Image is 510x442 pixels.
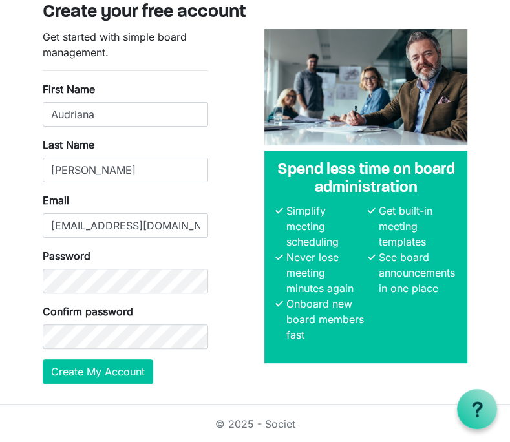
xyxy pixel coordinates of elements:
[282,249,365,296] li: Never lose meeting minutes again
[43,248,90,264] label: Password
[264,29,467,145] img: A photograph of board members sitting at a table
[43,30,187,59] span: Get started with simple board management.
[43,359,153,384] button: Create My Account
[43,304,133,319] label: Confirm password
[43,81,95,97] label: First Name
[43,2,468,24] h3: Create your free account
[215,417,295,430] a: © 2025 - Societ
[375,249,457,296] li: See board announcements in one place
[43,137,94,153] label: Last Name
[275,161,457,198] h4: Spend less time on board administration
[43,193,69,208] label: Email
[282,296,365,342] li: Onboard new board members fast
[282,203,365,249] li: Simplify meeting scheduling
[375,203,457,249] li: Get built-in meeting templates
